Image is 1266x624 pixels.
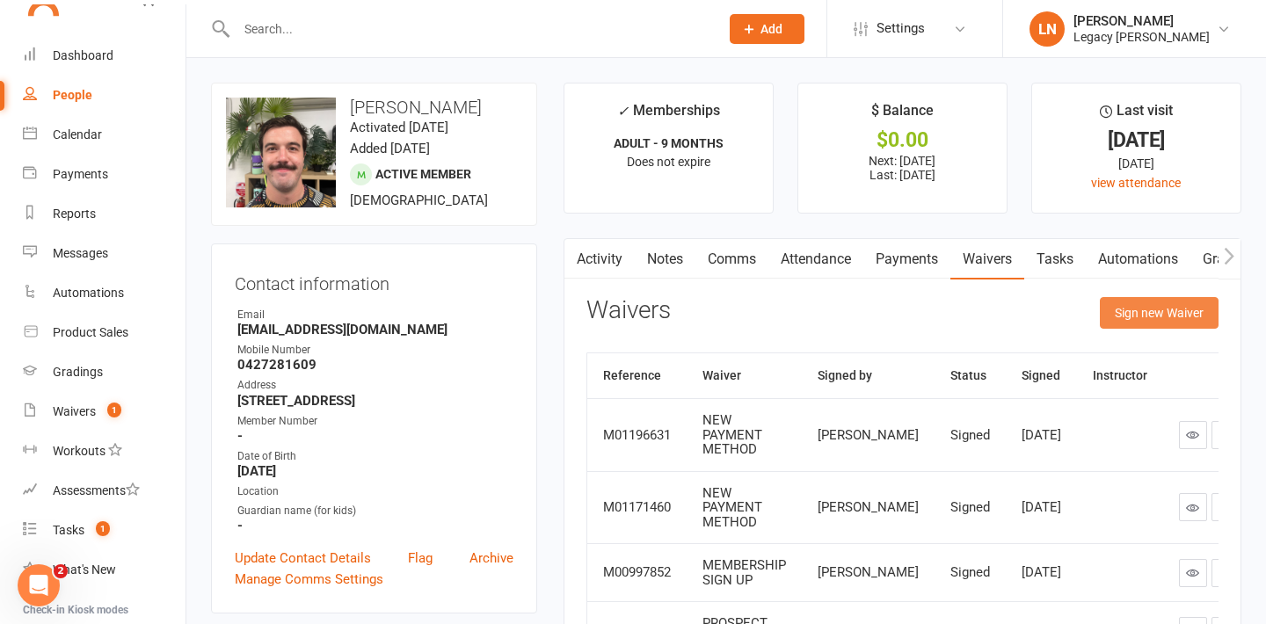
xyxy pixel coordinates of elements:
a: What's New [23,550,186,590]
div: Calendar [53,127,102,141]
div: M00997852 [603,565,671,580]
div: Dashboard [53,48,113,62]
div: Signed [950,500,990,515]
div: M01171460 [603,500,671,515]
div: Tasks [53,523,84,537]
div: LN [1030,11,1065,47]
a: Flag [408,548,433,569]
div: [DATE] [1048,131,1225,149]
th: Waiver [687,353,802,398]
a: Automations [1086,239,1190,279]
div: $0.00 [814,131,991,149]
div: Mobile Number [237,342,513,359]
div: [PERSON_NAME] [818,428,919,443]
th: Instructor [1077,353,1163,398]
div: Messages [53,246,108,260]
h3: Contact information [235,267,513,294]
a: Update Contact Details [235,548,371,569]
span: Settings [877,9,925,48]
span: 1 [96,521,110,536]
button: Add [730,14,804,44]
div: MEMBERSHIP SIGN UP [702,558,786,587]
a: Product Sales [23,313,186,352]
a: Tasks 1 [23,511,186,550]
a: Notes [635,239,695,279]
div: [DATE] [1022,500,1061,515]
div: Legacy [PERSON_NAME] [1073,29,1210,45]
a: Gradings [23,352,186,392]
div: Location [237,483,513,500]
div: What's New [53,562,116,577]
a: People [23,76,186,115]
iframe: Intercom live chat [18,564,60,606]
div: Email [237,307,513,323]
strong: - [237,428,513,444]
div: Last visit [1100,99,1173,131]
i: ✓ [617,103,629,120]
div: People [53,88,92,102]
div: Memberships [617,99,720,132]
div: Address [237,377,513,394]
strong: 0427281609 [237,357,513,373]
strong: [DATE] [237,463,513,479]
strong: [STREET_ADDRESS] [237,393,513,409]
h3: Waivers [586,297,671,324]
div: Workouts [53,444,105,458]
strong: - [237,518,513,533]
th: Signed by [802,353,935,398]
div: NEW PAYMENT METHOD [702,486,786,530]
a: Messages [23,234,186,273]
a: Waivers [950,239,1024,279]
div: [DATE] [1048,154,1225,173]
a: Workouts [23,432,186,471]
div: Automations [53,286,124,300]
a: Payments [23,155,186,194]
div: Signed [950,565,990,580]
div: [PERSON_NAME] [1073,13,1210,29]
div: Waivers [53,404,96,418]
a: view attendance [1091,176,1181,190]
time: Added [DATE] [350,141,430,156]
th: Status [935,353,1006,398]
span: Active member [375,167,471,181]
a: Comms [695,239,768,279]
div: NEW PAYMENT METHOD [702,413,786,457]
th: Signed [1006,353,1077,398]
div: Payments [53,167,108,181]
strong: ADULT - 9 MONTHS [614,136,724,150]
img: image1738213989.png [226,98,336,207]
a: Manage Comms Settings [235,569,383,590]
a: Calendar [23,115,186,155]
div: Gradings [53,365,103,379]
a: Waivers 1 [23,392,186,432]
a: Archive [469,548,513,569]
span: 1 [107,403,121,417]
span: [DEMOGRAPHIC_DATA] [350,192,488,208]
div: [DATE] [1022,428,1061,443]
div: $ Balance [871,99,934,131]
a: Assessments [23,471,186,511]
a: Payments [863,239,950,279]
a: Attendance [768,239,863,279]
p: Next: [DATE] Last: [DATE] [814,154,991,182]
a: Reports [23,194,186,234]
div: [DATE] [1022,565,1061,580]
div: Assessments [53,483,140,497]
a: Activity [564,239,635,279]
a: Automations [23,273,186,313]
input: Search... [231,17,707,41]
span: 2 [54,564,68,578]
span: Does not expire [627,155,710,169]
a: Dashboard [23,36,186,76]
div: Reports [53,207,96,221]
th: Reference [587,353,687,398]
div: Signed [950,428,990,443]
div: M01196631 [603,428,671,443]
div: Guardian name (for kids) [237,503,513,519]
span: Add [760,22,782,36]
a: Tasks [1024,239,1086,279]
strong: [EMAIL_ADDRESS][DOMAIN_NAME] [237,322,513,337]
div: Product Sales [53,325,128,339]
time: Activated [DATE] [350,120,448,135]
div: Date of Birth [237,448,513,465]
